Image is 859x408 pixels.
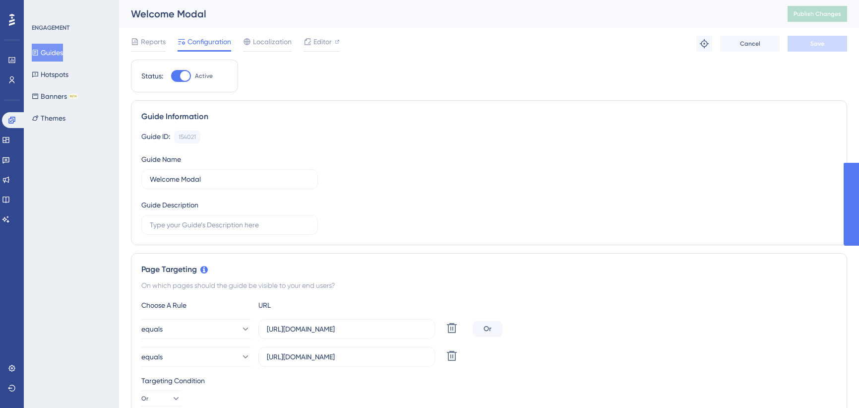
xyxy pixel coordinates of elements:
input: yourwebsite.com/path [267,351,427,362]
input: Type your Guide’s Name here [150,174,309,185]
span: Or [141,395,148,403]
div: Or [473,321,502,337]
div: ENGAGEMENT [32,24,69,32]
button: Or [141,391,181,407]
input: yourwebsite.com/path [267,324,427,335]
span: Save [810,40,824,48]
div: BETA [69,94,78,99]
div: Guide Description [141,199,198,211]
span: Configuration [187,36,231,48]
div: Welcome Modal [131,7,763,21]
span: equals [141,323,163,335]
button: equals [141,347,250,367]
span: Active [195,72,213,80]
button: Hotspots [32,66,68,83]
span: Publish Changes [794,10,841,18]
button: BannersBETA [32,87,78,105]
button: Themes [32,109,65,127]
div: Status: [141,70,163,82]
button: equals [141,319,250,339]
span: Reports [141,36,166,48]
input: Type your Guide’s Description here [150,219,309,230]
button: Publish Changes [788,6,847,22]
button: Save [788,36,847,52]
span: Editor [313,36,332,48]
div: Guide Name [141,153,181,165]
div: On which pages should the guide be visible to your end users? [141,279,837,291]
button: Cancel [720,36,780,52]
div: Targeting Condition [141,375,837,387]
div: URL [258,299,368,311]
span: Cancel [740,40,760,48]
span: equals [141,351,163,363]
div: Guide ID: [141,131,170,143]
div: Guide Information [141,111,837,123]
div: Choose A Rule [141,299,250,311]
span: Localization [253,36,292,48]
div: Page Targeting [141,264,837,275]
button: Guides [32,44,63,62]
div: 154021 [179,133,196,141]
iframe: UserGuiding AI Assistant Launcher [817,369,847,399]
